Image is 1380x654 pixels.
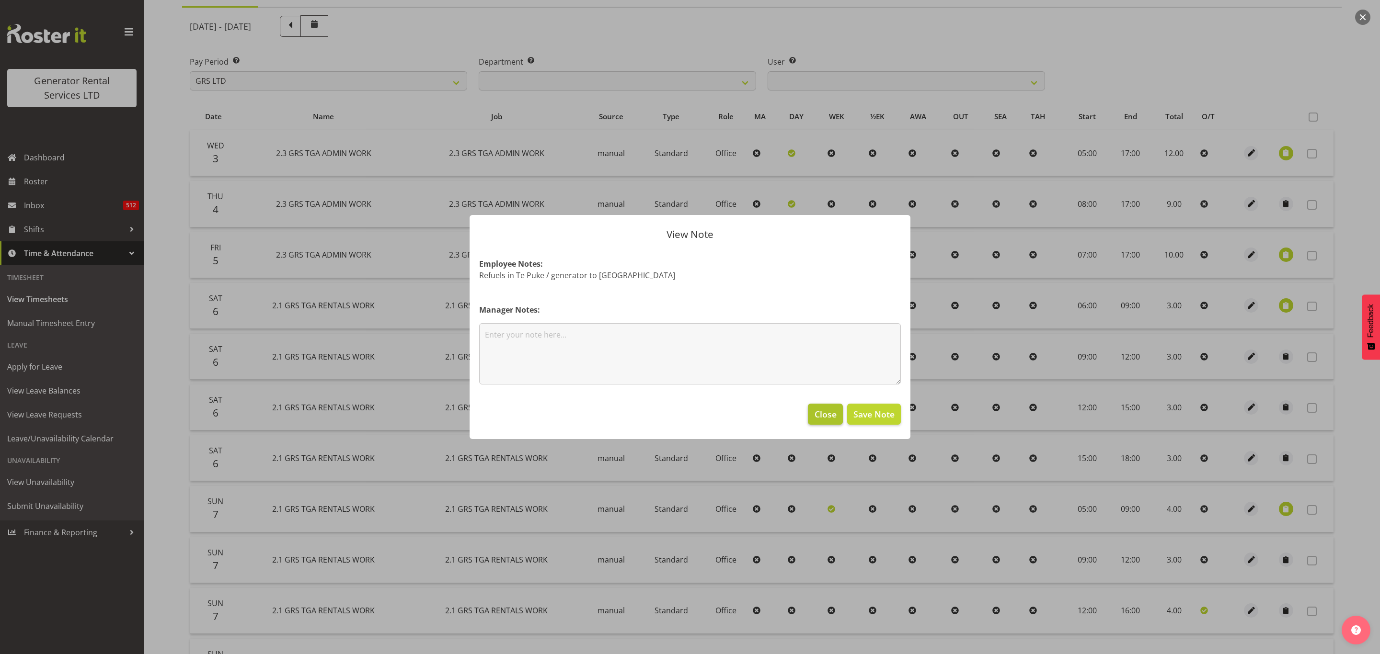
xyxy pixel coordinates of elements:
h4: Manager Notes: [479,304,901,316]
button: Feedback - Show survey [1362,294,1380,360]
span: Feedback [1367,304,1375,338]
button: Close [808,404,842,425]
span: Close [815,408,837,420]
p: Refuels in Te Puke / generator to [GEOGRAPHIC_DATA] [479,270,901,281]
img: help-xxl-2.png [1351,625,1361,635]
p: View Note [479,229,901,239]
button: Save Note [847,404,901,425]
h4: Employee Notes: [479,258,901,270]
span: Save Note [853,408,895,420]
